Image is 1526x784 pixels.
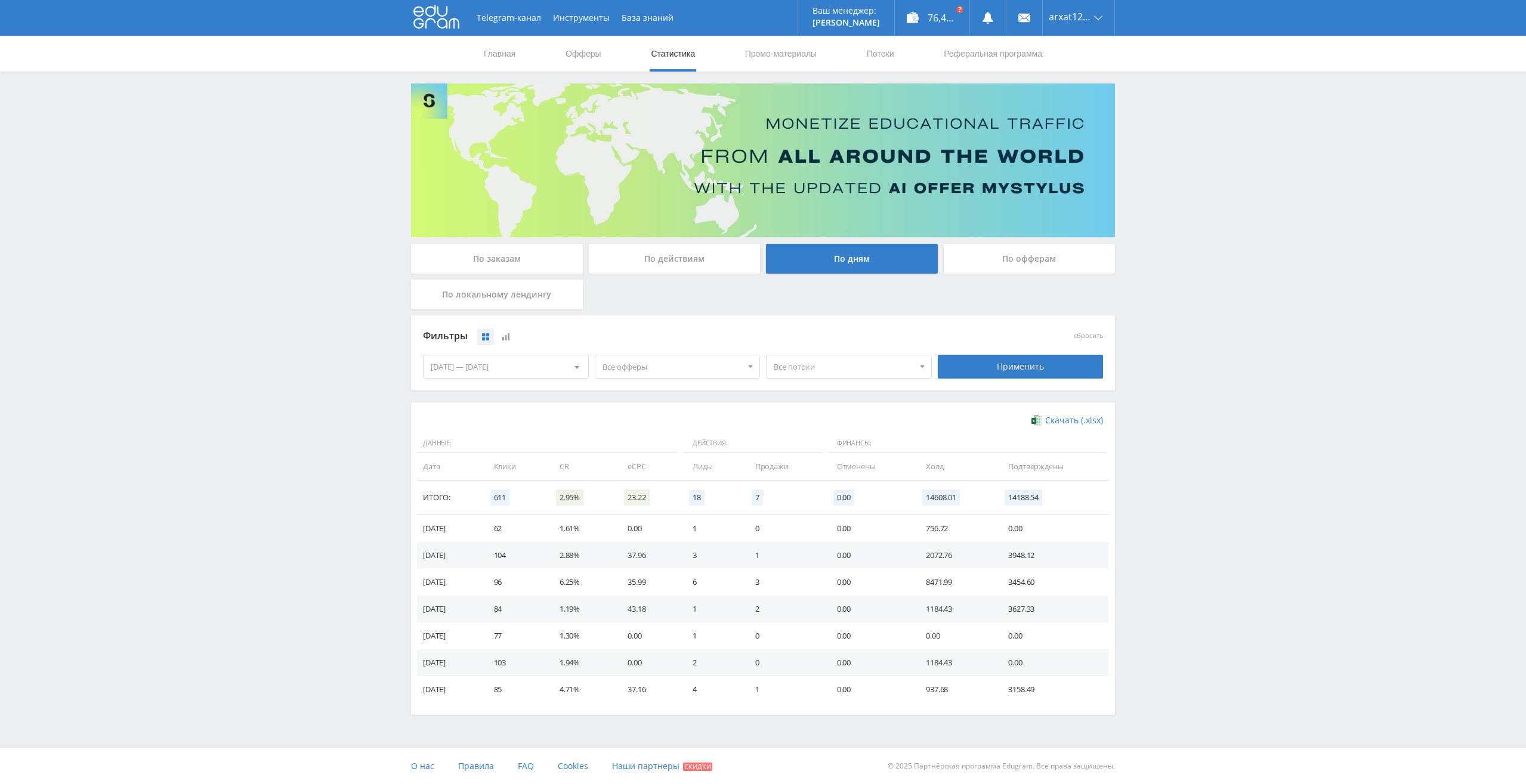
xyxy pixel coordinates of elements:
td: eCPC [616,453,681,480]
span: 2.95% [556,489,583,506]
a: Промо-материалы [744,36,818,72]
td: 3948.12 [996,542,1109,569]
td: 3454.60 [996,569,1109,596]
td: Клики [482,453,548,480]
a: О нас [411,748,434,784]
td: 6.25% [548,569,616,596]
span: 7 [752,489,763,506]
span: Cookies [558,760,588,771]
div: По локальному лендингу [411,280,583,309]
a: Главная [483,36,517,72]
a: Правила [458,748,494,784]
div: По действиям [589,244,761,274]
div: © 2025 Партнёрская программа Edugram. Все права защищены. [769,748,1115,784]
td: [DATE] [417,515,482,542]
span: 611 [490,489,510,506]
div: Фильтры [423,327,932,345]
img: Banner [411,83,1115,237]
p: Ваш менеджер: [813,6,880,16]
td: 3 [681,542,743,569]
img: xlsx [1031,414,1042,426]
td: 0.00 [914,622,996,649]
a: Статистика [650,36,696,72]
td: 37.16 [616,676,681,703]
td: 0 [743,649,825,676]
td: 0.00 [616,515,681,542]
div: По заказам [411,244,583,274]
td: [DATE] [417,649,482,676]
td: 1.19% [548,596,616,622]
td: 0.00 [825,542,915,569]
span: Скачать (.xlsx) [1045,416,1103,425]
td: 0.00 [825,649,915,676]
td: 0.00 [996,649,1109,676]
span: Наши партнеры [612,760,679,771]
td: 1 [681,622,743,649]
td: 2072.76 [914,542,996,569]
td: 2 [743,596,825,622]
td: 3158.49 [996,676,1109,703]
a: Офферы [564,36,603,72]
div: [DATE] — [DATE] [424,355,588,378]
td: Лиды [681,453,743,480]
td: 85 [482,676,548,703]
td: 4.71% [548,676,616,703]
button: сбросить [1074,332,1103,340]
td: 62 [482,515,548,542]
td: 1.61% [548,515,616,542]
td: 0.00 [825,676,915,703]
td: 6 [681,569,743,596]
a: FAQ [518,748,534,784]
p: [PERSON_NAME] [813,18,880,27]
td: 37.96 [616,542,681,569]
td: [DATE] [417,622,482,649]
td: [DATE] [417,676,482,703]
span: Действия: [684,433,822,454]
td: 4 [681,676,743,703]
td: 1.30% [548,622,616,649]
a: Реферальная программа [943,36,1043,72]
span: Скидки [683,763,712,771]
td: 0.00 [825,622,915,649]
td: 756.72 [914,515,996,542]
td: 84 [482,596,548,622]
span: arxat1268 [1049,12,1091,21]
td: [DATE] [417,542,482,569]
td: [DATE] [417,596,482,622]
td: 43.18 [616,596,681,622]
span: FAQ [518,760,534,771]
span: Финансы: [828,433,1106,454]
a: Cookies [558,748,588,784]
td: 104 [482,542,548,569]
td: Итого: [417,481,482,515]
td: [DATE] [417,569,482,596]
span: Все офферы [603,355,742,378]
td: 1.94% [548,649,616,676]
span: Все потоки [774,355,913,378]
span: 0.00 [833,489,854,506]
td: 0 [743,515,825,542]
td: 1 [681,596,743,622]
td: 0 [743,622,825,649]
td: 1 [743,676,825,703]
td: Отменены [825,453,915,480]
td: 3627.33 [996,596,1109,622]
td: 1 [681,515,743,542]
td: 8471.99 [914,569,996,596]
span: О нас [411,760,434,771]
td: Подтверждены [996,453,1109,480]
div: По офферам [944,244,1116,274]
td: Дата [417,453,482,480]
span: Правила [458,760,494,771]
td: 2.88% [548,542,616,569]
span: Данные: [417,433,678,454]
a: Наши партнеры Скидки [612,748,712,784]
td: 0.00 [616,649,681,676]
td: 77 [482,622,548,649]
td: 3 [743,569,825,596]
td: CR [548,453,616,480]
a: Скачать (.xlsx) [1031,414,1103,426]
span: 23.22 [624,489,649,506]
span: 18 [689,489,705,506]
div: Применить [938,355,1104,379]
